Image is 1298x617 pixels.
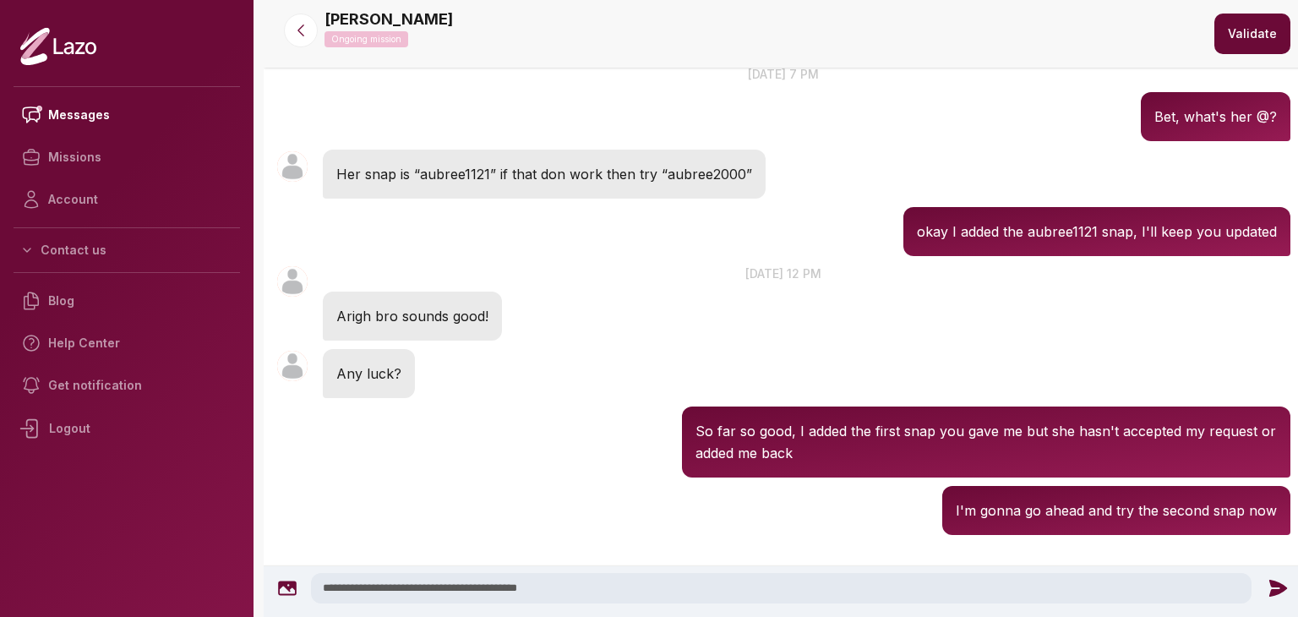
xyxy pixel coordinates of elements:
a: Help Center [14,322,240,364]
p: okay I added the aubree1121 snap, I'll keep you updated [917,221,1277,243]
button: Contact us [14,235,240,265]
a: Messages [14,94,240,136]
a: Blog [14,280,240,322]
p: [PERSON_NAME] [324,8,453,31]
a: Missions [14,136,240,178]
p: So far so good, I added the first snap you gave me but she hasn't accepted my request or added me... [695,420,1276,464]
p: Any luck? [336,363,401,385]
p: I'm gonna go ahead and try the second snap now [956,500,1277,521]
p: Bet, what's her @? [1154,106,1277,128]
p: Her snap is “aubree1121” if that don work then try “aubree2000” [336,163,752,185]
p: Arigh bro sounds good! [336,305,488,327]
img: User avatar [277,151,308,182]
button: Validate [1214,14,1290,54]
p: Ongoing mission [324,31,408,47]
div: Logout [14,407,240,450]
img: User avatar [277,351,308,381]
a: Account [14,178,240,221]
a: Get notification [14,364,240,407]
